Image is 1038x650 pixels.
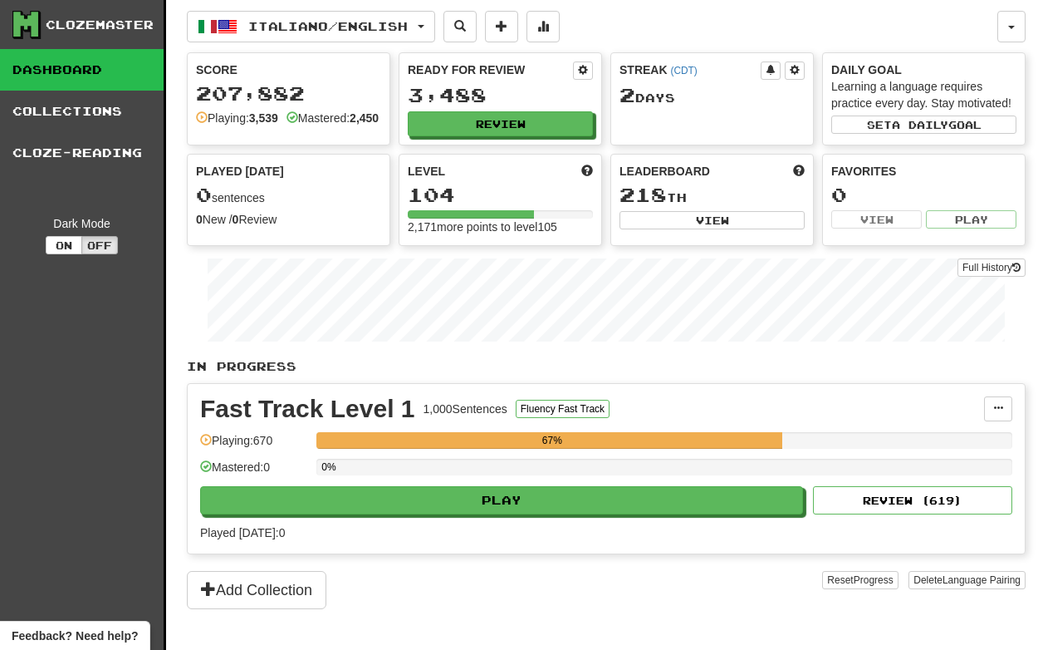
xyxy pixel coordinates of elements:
[46,236,82,254] button: On
[200,396,415,421] div: Fast Track Level 1
[196,185,381,206] div: sentences
[793,163,805,180] span: This week in points, UTC
[619,183,667,206] span: 218
[187,11,435,42] button: Italiano/English
[81,236,118,254] button: Off
[200,486,803,515] button: Play
[12,628,138,644] span: Open feedback widget
[831,210,922,229] button: View
[831,78,1016,111] div: Learning a language requires practice every day. Stay motivated!
[822,571,898,589] button: ResetProgress
[526,11,560,42] button: More stats
[854,574,894,586] span: Progress
[248,19,408,33] span: Italiano / English
[619,211,805,229] button: View
[196,110,278,126] div: Playing:
[424,401,507,417] div: 1,000 Sentences
[200,459,308,486] div: Mastered: 0
[408,62,573,78] div: Ready for Review
[831,163,1016,180] div: Favorites
[408,85,593,106] div: 3,488
[443,11,477,42] button: Search sentences
[926,210,1016,229] button: Play
[233,213,239,226] strong: 0
[619,185,805,206] div: th
[581,163,593,180] span: Score more points to level up
[485,11,518,42] button: Add sentence to collection
[619,163,710,180] span: Leaderboard
[200,526,285,539] span: Played [DATE]: 0
[46,17,154,33] div: Clozemaster
[350,111,379,125] strong: 2,450
[670,65,697,76] a: (CDT)
[892,119,948,130] span: a daily
[187,571,326,609] button: Add Collection
[249,111,278,125] strong: 3,539
[813,486,1012,515] button: Review (619)
[12,215,151,232] div: Dark Mode
[200,432,308,460] div: Playing: 670
[831,185,1016,205] div: 0
[286,110,379,126] div: Mastered:
[408,185,593,205] div: 104
[196,213,203,226] strong: 0
[321,432,782,449] div: 67%
[408,219,593,235] div: 2,171 more points to level 105
[831,62,1016,78] div: Daily Goal
[408,111,593,136] button: Review
[196,83,381,104] div: 207,882
[196,211,381,228] div: New / Review
[196,163,284,180] span: Played [DATE]
[831,116,1016,134] button: Seta dailygoal
[957,259,1026,277] a: Full History
[908,571,1026,589] button: DeleteLanguage Pairing
[187,358,1026,375] p: In Progress
[619,85,805,106] div: Day s
[196,183,212,206] span: 0
[619,83,635,106] span: 2
[516,400,610,418] button: Fluency Fast Track
[408,163,445,180] span: Level
[943,574,1021,586] span: Language Pairing
[196,62,381,78] div: Score
[619,62,761,78] div: Streak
